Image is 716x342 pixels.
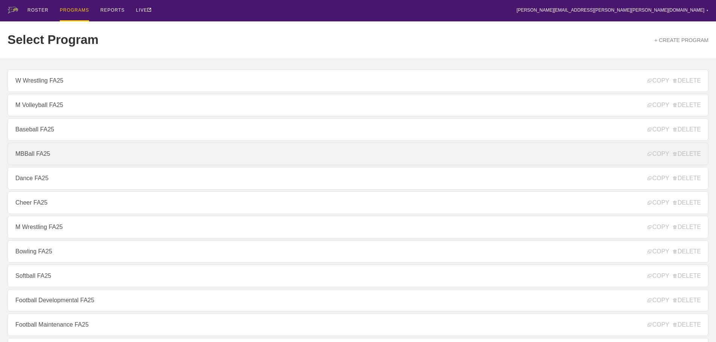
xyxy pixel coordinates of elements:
[648,77,669,84] span: COPY
[8,118,708,141] a: Baseball FA25
[673,151,701,157] span: DELETE
[673,224,701,231] span: DELETE
[648,126,669,133] span: COPY
[648,248,669,255] span: COPY
[648,224,669,231] span: COPY
[654,37,708,43] a: + CREATE PROGRAM
[581,255,716,342] iframe: Chat Widget
[8,7,18,14] img: logo
[673,175,701,182] span: DELETE
[648,175,669,182] span: COPY
[8,167,708,190] a: Dance FA25
[8,313,708,336] a: Football Maintenance FA25
[706,8,708,13] div: ▼
[8,143,708,165] a: MBBall FA25
[8,94,708,116] a: M Volleyball FA25
[648,102,669,108] span: COPY
[8,265,708,287] a: Softball FA25
[673,248,701,255] span: DELETE
[648,151,669,157] span: COPY
[8,240,708,263] a: Bowling FA25
[648,199,669,206] span: COPY
[8,216,708,238] a: M Wrestling FA25
[673,199,701,206] span: DELETE
[8,69,708,92] a: W Wrestling FA25
[8,289,708,312] a: Football Developmental FA25
[673,77,701,84] span: DELETE
[8,191,708,214] a: Cheer FA25
[673,102,701,108] span: DELETE
[673,126,701,133] span: DELETE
